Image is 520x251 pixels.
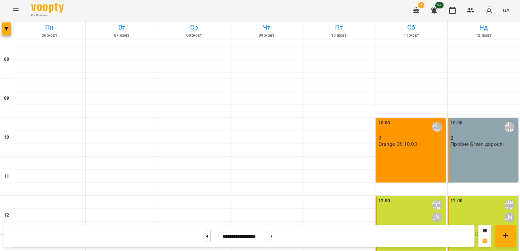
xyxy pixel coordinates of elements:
[448,32,519,39] h6: 12 жовт
[31,13,64,18] span: For Business
[231,32,302,39] h6: 09 жовт
[505,212,514,222] div: Максим
[378,141,417,147] p: Orange Сб 10:00
[87,32,157,39] h6: 07 жовт
[376,22,447,32] h6: Сб
[159,22,229,32] h6: Ср
[485,6,494,15] img: avatar_s.png
[4,56,9,63] h6: 08
[450,119,462,127] label: 10:00
[159,32,229,39] h6: 08 жовт
[4,95,9,102] h6: 09
[4,173,9,180] h6: 11
[378,135,445,141] p: 3
[432,212,442,222] div: Максим
[87,22,157,32] h6: Вт
[505,122,514,132] div: Скок Дмитро
[500,4,512,16] button: UA
[435,2,444,8] span: 94
[14,32,84,39] h6: 06 жовт
[450,141,504,147] p: Пробне Green дорослі
[432,122,442,132] div: Скок Дмитро
[378,197,390,205] label: 12:00
[376,32,447,39] h6: 11 жовт
[8,3,23,18] button: Menu
[450,197,462,205] label: 12:00
[4,134,9,141] h6: 10
[448,22,519,32] h6: Нд
[505,200,514,210] div: Дар'я
[378,119,390,127] label: 10:00
[432,200,442,210] div: Дар'я
[14,22,84,32] h6: Пн
[418,2,424,8] span: 1
[231,22,302,32] h6: Чт
[4,212,9,219] h6: 12
[450,135,517,141] p: 2
[304,32,374,39] h6: 10 жовт
[31,3,64,13] img: Voopty Logo
[503,7,510,14] span: UA
[304,22,374,32] h6: Пт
